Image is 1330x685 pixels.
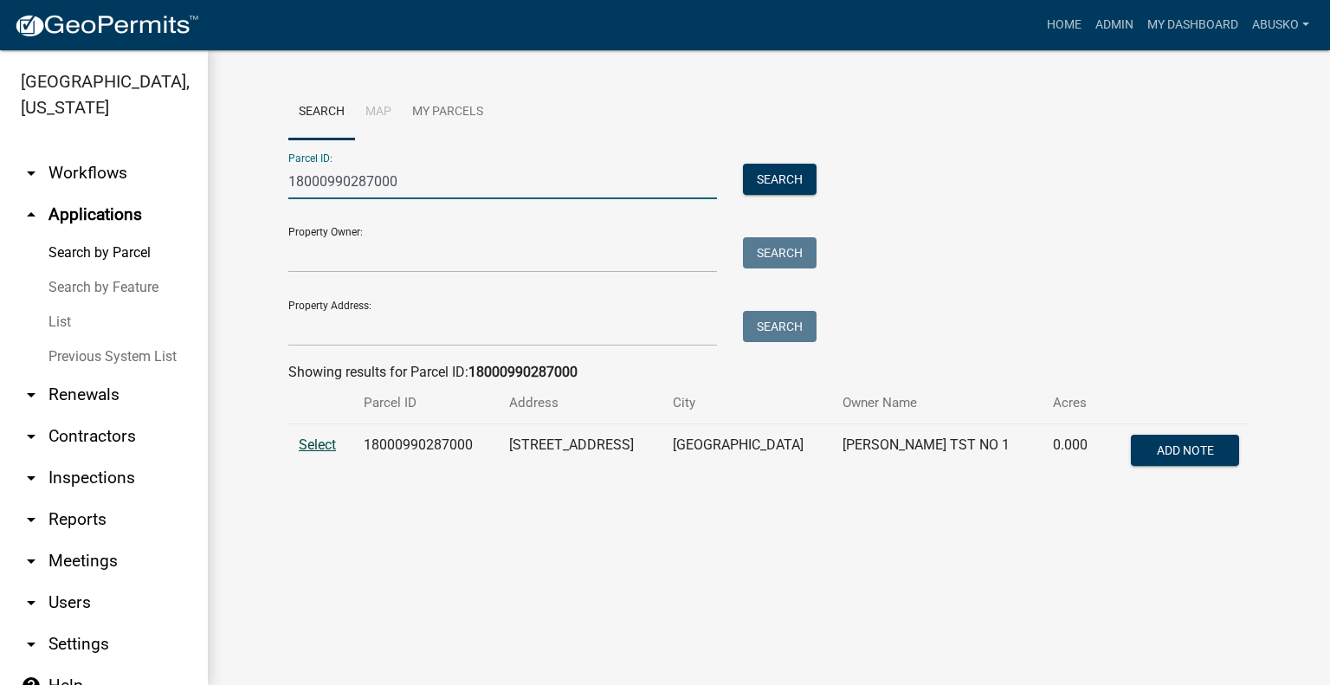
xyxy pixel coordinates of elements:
a: Select [299,436,336,453]
a: Home [1040,9,1088,42]
i: arrow_drop_down [21,592,42,613]
i: arrow_drop_down [21,385,42,405]
th: Acres [1043,383,1105,423]
a: My Parcels [402,85,494,140]
td: [PERSON_NAME] TST NO 1 [832,424,1043,481]
div: Showing results for Parcel ID: [288,362,1249,383]
button: Search [743,311,817,342]
i: arrow_drop_down [21,551,42,572]
td: [GEOGRAPHIC_DATA] [662,424,832,481]
a: abusko [1245,9,1316,42]
i: arrow_drop_up [21,204,42,225]
a: Admin [1088,9,1140,42]
a: Search [288,85,355,140]
td: [STREET_ADDRESS] [499,424,662,481]
th: Owner Name [832,383,1043,423]
i: arrow_drop_down [21,509,42,530]
i: arrow_drop_down [21,468,42,488]
button: Add Note [1131,435,1239,466]
button: Search [743,237,817,268]
td: 18000990287000 [353,424,499,481]
i: arrow_drop_down [21,634,42,655]
th: Address [499,383,662,423]
th: City [662,383,832,423]
strong: 18000990287000 [468,364,578,380]
span: Add Note [1156,443,1213,457]
td: 0.000 [1043,424,1105,481]
button: Search [743,164,817,195]
i: arrow_drop_down [21,163,42,184]
i: arrow_drop_down [21,426,42,447]
a: My Dashboard [1140,9,1245,42]
th: Parcel ID [353,383,499,423]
